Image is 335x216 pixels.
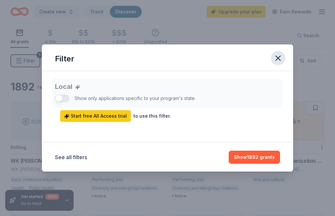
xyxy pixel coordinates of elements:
[55,153,87,161] button: See all filters
[133,112,171,120] div: to use this filter.
[64,112,127,120] span: Start free All Access trial
[55,54,74,64] div: Filter
[229,151,280,164] button: Show1892 grants
[60,110,131,122] a: Start free All Access trial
